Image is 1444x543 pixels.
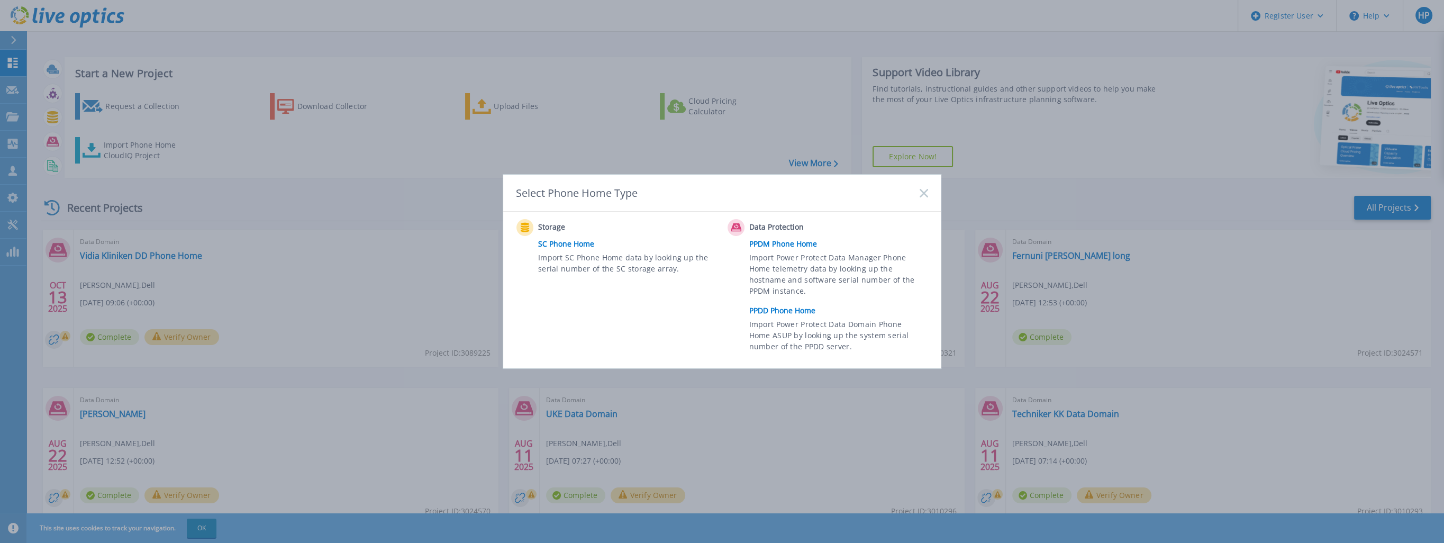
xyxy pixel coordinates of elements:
span: Import SC Phone Home data by looking up the serial number of the SC storage array. [538,252,714,276]
div: Select Phone Home Type [516,186,639,200]
a: SC Phone Home [538,236,722,252]
a: PPDM Phone Home [749,236,933,252]
span: Storage [538,221,643,234]
span: Import Power Protect Data Manager Phone Home telemetry data by looking up the hostname and softwa... [749,252,925,301]
a: PPDD Phone Home [749,303,933,319]
span: Import Power Protect Data Domain Phone Home ASUP by looking up the system serial number of the PP... [749,319,925,355]
span: Data Protection [749,221,855,234]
